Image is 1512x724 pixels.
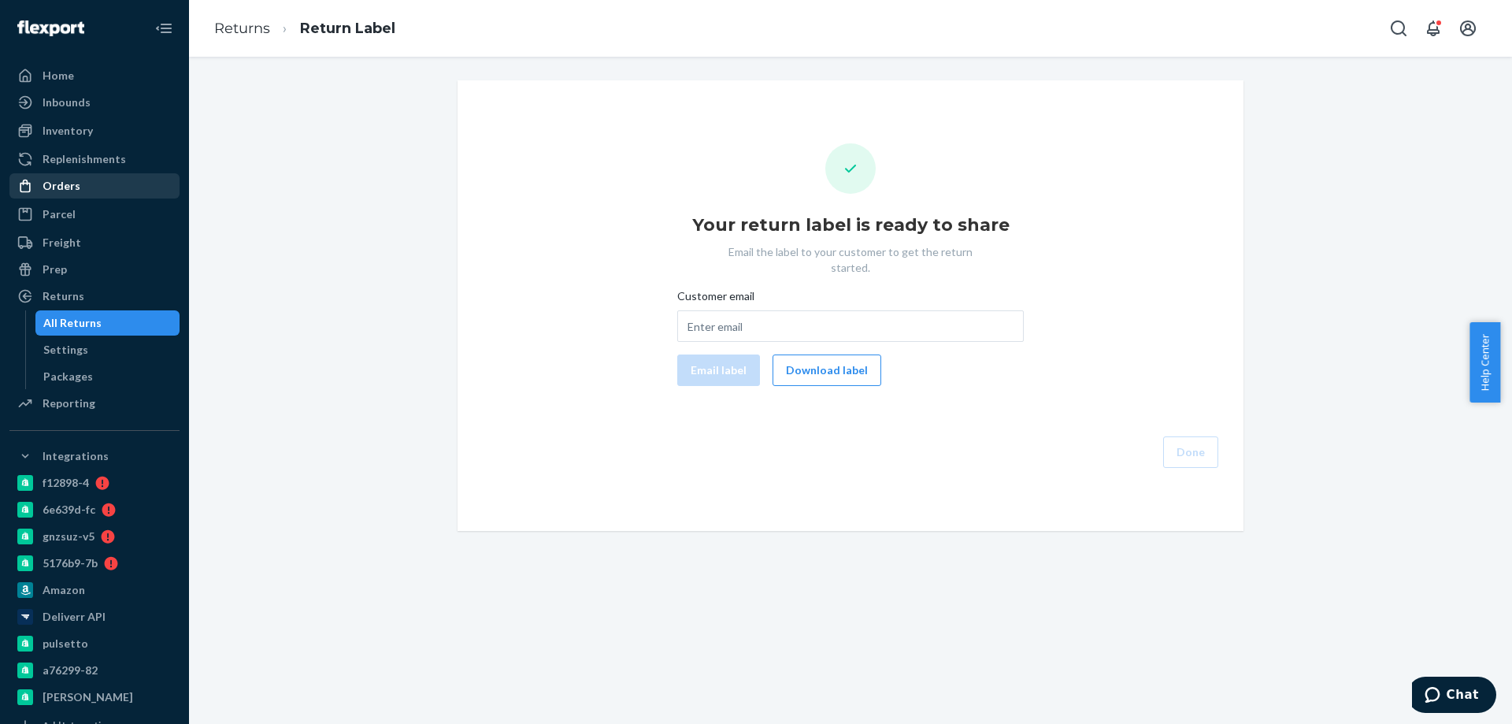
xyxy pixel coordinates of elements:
[677,355,760,386] button: Email label
[9,577,180,603] a: Amazon
[43,262,67,277] div: Prep
[35,310,180,336] a: All Returns
[17,20,84,36] img: Flexport logo
[773,355,881,386] button: Download label
[9,444,180,469] button: Integrations
[9,202,180,227] a: Parcel
[9,257,180,282] a: Prep
[202,6,408,52] ol: breadcrumbs
[35,337,180,362] a: Settings
[9,685,180,710] a: [PERSON_NAME]
[713,244,988,276] p: Email the label to your customer to get the return started.
[1383,13,1414,44] button: Open Search Box
[43,555,98,571] div: 5176b9-7b
[43,206,76,222] div: Parcel
[9,147,180,172] a: Replenishments
[43,68,74,84] div: Home
[43,95,91,110] div: Inbounds
[43,529,94,544] div: gnzsuz-v5
[43,369,93,384] div: Packages
[9,63,180,88] a: Home
[1469,322,1500,403] button: Help Center
[1163,436,1218,468] button: Done
[43,178,80,194] div: Orders
[9,631,180,656] a: pulsetto
[9,284,180,309] a: Returns
[43,395,95,411] div: Reporting
[692,213,1010,238] h1: Your return label is ready to share
[43,342,88,358] div: Settings
[43,636,88,652] div: pulsetto
[9,470,180,496] a: f12898-4
[1452,13,1484,44] button: Open account menu
[1412,677,1496,716] iframe: Opens a widget where you can chat to one of our agents
[1417,13,1449,44] button: Open notifications
[9,118,180,143] a: Inventory
[148,13,180,44] button: Close Navigation
[9,497,180,522] a: 6e639d-fc
[43,448,109,464] div: Integrations
[43,475,89,491] div: f12898-4
[300,20,395,37] a: Return Label
[9,604,180,629] a: Deliverr API
[9,230,180,255] a: Freight
[43,582,85,598] div: Amazon
[43,315,102,331] div: All Returns
[43,235,81,251] div: Freight
[43,288,84,304] div: Returns
[43,609,106,625] div: Deliverr API
[43,689,133,705] div: [PERSON_NAME]
[35,364,180,389] a: Packages
[9,658,180,683] a: a76299-82
[214,20,270,37] a: Returns
[43,151,126,167] div: Replenishments
[43,663,98,678] div: a76299-82
[9,173,180,199] a: Orders
[43,123,93,139] div: Inventory
[677,288,754,310] span: Customer email
[9,551,180,576] a: 5176b9-7b
[9,391,180,416] a: Reporting
[9,524,180,549] a: gnzsuz-v5
[43,502,95,518] div: 6e639d-fc
[677,310,1024,342] input: Customer email
[9,90,180,115] a: Inbounds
